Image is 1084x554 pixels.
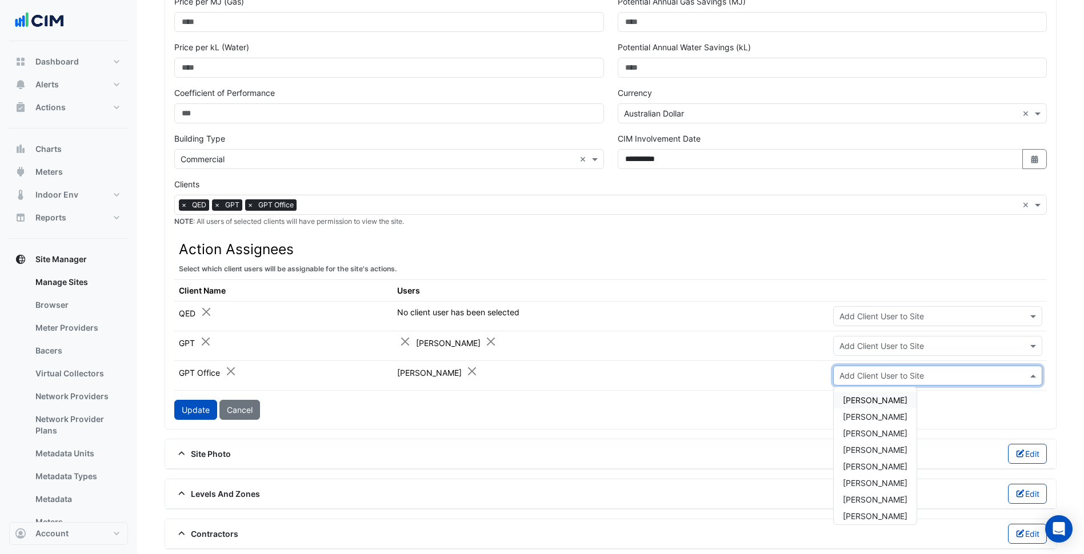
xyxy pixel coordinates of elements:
span: Charts [35,143,62,155]
th: Client Name [174,279,393,301]
button: Dashboard [9,50,128,73]
button: Actions [9,96,128,119]
label: Potential Annual Water Savings (kL) [618,41,751,53]
app-icon: Dashboard [15,56,26,67]
span: Alerts [35,79,59,90]
label: CIM Involvement Date [618,133,701,144]
small: Select which client users will be assignable for the site's actions. [179,264,397,273]
span: Contractors [174,528,238,540]
a: Network Provider Plans [26,408,128,442]
a: Virtual Collectors [26,362,128,385]
span: Levels And Zones [174,488,260,500]
span: × [245,199,255,211]
div: [PERSON_NAME] [397,366,478,379]
button: Reports [9,206,128,229]
a: Meters [26,511,128,533]
span: × [212,199,222,211]
span: Clear [1022,199,1032,211]
a: Network Providers [26,385,128,408]
button: Account [9,522,128,545]
label: Clients [174,178,199,190]
app-icon: Alerts [15,79,26,90]
app-icon: Charts [15,143,26,155]
div: [PERSON_NAME] [416,336,497,349]
button: Edit [1008,524,1047,544]
small: : All users of selected clients will have permission to view the site. [174,217,404,226]
button: Edit [1008,484,1047,504]
span: GPT Office [255,199,297,211]
a: Bacers [26,339,128,362]
button: Close [466,366,478,378]
button: Close [399,336,411,348]
span: [PERSON_NAME] [843,495,907,504]
h3: Action Assignees [179,241,1042,258]
app-icon: Site Manager [15,254,26,265]
div: QED [179,306,212,319]
div: GPT Office [179,366,237,379]
button: Indoor Env [9,183,128,206]
span: [PERSON_NAME] [843,428,907,438]
label: Building Type [174,133,225,144]
app-icon: Indoor Env [15,189,26,200]
span: Dashboard [35,56,79,67]
span: [PERSON_NAME] [843,412,907,421]
app-icon: Actions [15,102,26,113]
span: [PERSON_NAME] [843,445,907,455]
label: Coefficient of Performance [174,87,275,99]
app-icon: Meters [15,166,26,178]
div: GPT [179,336,211,349]
a: Metadata Types [26,465,128,488]
th: Users [393,279,829,301]
span: [PERSON_NAME] [843,461,907,471]
a: Browser [26,294,128,316]
a: Manage Sites [26,271,128,294]
a: Metadata Units [26,442,128,465]
span: [PERSON_NAME] [843,478,907,488]
label: Price per kL (Water) [174,41,249,53]
a: Metadata [26,488,128,511]
a: Meter Providers [26,316,128,339]
span: Clear [579,153,589,165]
button: Close [199,336,211,348]
fa-icon: Select Date [1030,154,1040,164]
span: [PERSON_NAME] [843,395,907,405]
span: × [179,199,189,211]
button: Alerts [9,73,128,96]
span: Account [35,528,69,539]
app-icon: Reports [15,212,26,223]
button: Close [485,336,497,348]
img: Company Logo [14,9,65,32]
span: [PERSON_NAME] [843,511,907,521]
span: Meters [35,166,63,178]
div: Open Intercom Messenger [1045,515,1073,543]
button: Cancel [219,400,260,420]
button: Edit [1008,444,1047,464]
strong: NOTE [174,217,193,226]
span: QED [189,199,209,211]
button: Update [174,400,217,420]
button: Site Manager [9,248,128,271]
span: Site Photo [174,448,231,460]
ng-dropdown-panel: Options list [833,387,917,525]
button: Meters [9,160,128,183]
td: No client user has been selected [393,301,829,331]
label: Currency [618,87,652,99]
span: GPT [222,199,242,211]
button: Charts [9,138,128,160]
button: Close [225,366,237,378]
span: Actions [35,102,66,113]
span: Clear [1022,107,1032,119]
span: Reports [35,212,66,223]
span: Site Manager [35,254,87,265]
button: Close [200,306,212,318]
span: Indoor Env [35,189,78,200]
